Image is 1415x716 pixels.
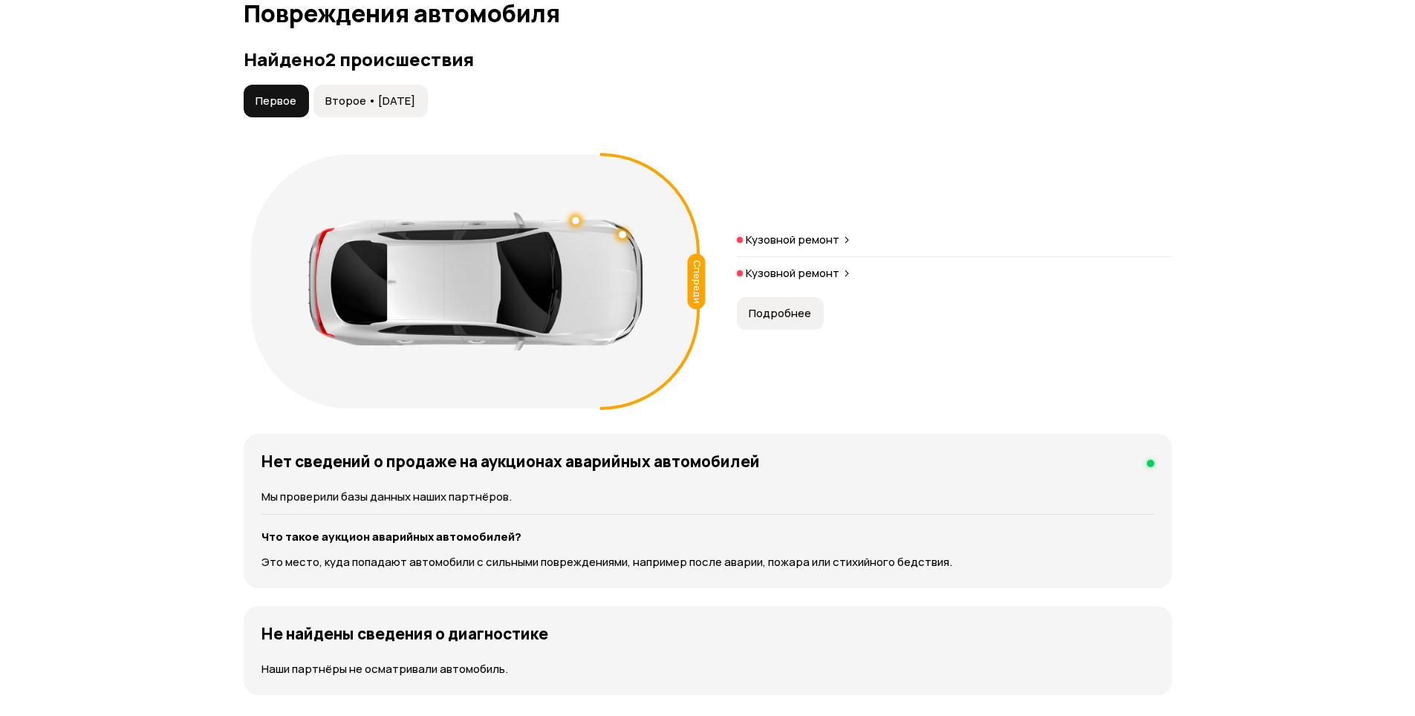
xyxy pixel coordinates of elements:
[244,49,1172,70] h3: Найдено 2 происшествия
[261,554,1154,570] p: Это место, куда попадают автомобили с сильными повреждениями, например после аварии, пожара или с...
[256,94,296,108] span: Первое
[737,297,824,330] button: Подробнее
[746,266,839,281] p: Кузовной ремонт
[749,306,811,321] span: Подробнее
[261,624,548,643] h4: Не найдены сведения о диагностике
[325,94,415,108] span: Второе • [DATE]
[261,452,760,471] h4: Нет сведений о продаже на аукционах аварийных автомобилей
[261,529,521,544] strong: Что такое аукцион аварийных автомобилей?
[261,489,1154,505] p: Мы проверили базы данных наших партнёров.
[313,85,428,117] button: Второе • [DATE]
[244,85,309,117] button: Первое
[261,661,1154,677] p: Наши партнёры не осматривали автомобиль.
[746,232,839,247] p: Кузовной ремонт
[687,253,705,309] div: Спереди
